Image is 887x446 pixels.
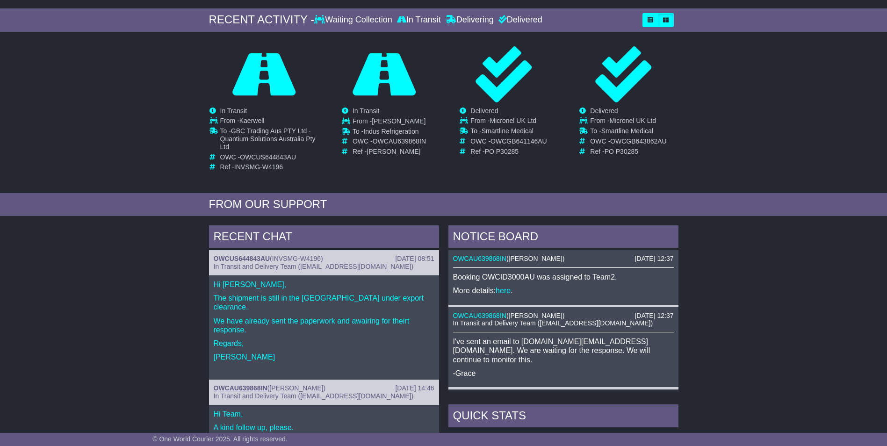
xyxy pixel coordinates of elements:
p: Hi [PERSON_NAME], [214,280,434,289]
span: GBC Trading Aus PTY Ltd - Quantium Solutions Australia Pty Ltd [220,127,316,151]
span: PO P30285 [605,148,638,155]
div: ( ) [214,384,434,392]
span: OWCGB641146AU [490,137,547,145]
td: OWC - [470,137,547,148]
td: From - [352,117,425,127]
span: Micronel UK Ltd [490,117,537,124]
td: To - [590,127,666,137]
span: OWCGB643862AU [610,137,667,145]
span: Micronel UK Ltd [610,117,656,124]
td: Ref - [220,163,319,171]
div: [DATE] 14:46 [395,384,434,392]
span: Delivered [590,107,618,115]
td: To - [220,127,319,153]
div: ( ) [453,312,674,320]
div: In Transit [395,15,443,25]
div: Delivering [443,15,496,25]
td: From - [470,117,547,127]
td: From - [220,117,319,127]
a: here [496,287,511,295]
div: [DATE] 12:37 [635,255,673,263]
span: INVSMG-W4196 [272,255,321,262]
p: More details: . [453,286,674,295]
div: RECENT ACTIVITY - [209,13,315,27]
div: RECENT CHAT [209,225,439,251]
span: © One World Courier 2025. All rights reserved. [152,435,288,443]
a: OWCAU639868IN [453,255,506,262]
div: Quick Stats [448,404,678,430]
td: Ref - [590,148,666,156]
span: Smartline Medical [482,127,534,135]
p: [PERSON_NAME] [214,352,434,361]
span: [PERSON_NAME] [372,117,425,124]
p: Hi Team, [214,410,434,418]
td: OWC - [590,137,666,148]
p: We have already sent the paperwork and awairing for theirt response. [214,317,434,334]
td: From - [590,117,666,127]
div: NOTICE BOARD [448,225,678,251]
a: OWCAU639868IN [214,384,267,392]
span: [PERSON_NAME] [367,148,420,155]
span: [PERSON_NAME] [509,312,562,319]
span: In Transit and Delivery Team ([EMAIL_ADDRESS][DOMAIN_NAME]) [214,263,414,270]
td: OWC - [352,137,425,148]
span: In Transit [352,107,379,115]
span: [PERSON_NAME] [509,255,562,262]
span: OWCAU639868IN [372,137,425,145]
span: INVSMG-W4196 [234,163,283,171]
span: Kaerwell [239,117,265,124]
div: Waiting Collection [314,15,394,25]
span: In Transit and Delivery Team ([EMAIL_ADDRESS][DOMAIN_NAME]) [214,392,414,400]
span: PO P30285 [485,148,519,155]
div: Delivered [496,15,542,25]
td: Ref - [352,148,425,156]
span: Delivered [470,107,498,115]
div: [DATE] 08:51 [395,255,434,263]
span: Indus Refrigeration [363,127,418,135]
td: To - [352,127,425,137]
p: Booking OWCID3000AU was assigned to Team2. [453,273,674,281]
p: Regards, [214,339,434,348]
span: OWCUS644843AU [240,153,296,161]
p: The shipment is still in the [GEOGRAPHIC_DATA] under export clearance. [214,294,434,311]
a: OWCAU639868IN [453,312,506,319]
a: OWCUS644843AU [214,255,270,262]
span: [PERSON_NAME] [269,384,323,392]
td: OWC - [220,153,319,164]
span: In Transit and Delivery Team ([EMAIL_ADDRESS][DOMAIN_NAME]) [453,319,653,327]
p: I've sent an email to [DOMAIN_NAME][EMAIL_ADDRESS][DOMAIN_NAME]. We are waiting for the response.... [453,337,674,364]
div: ( ) [453,255,674,263]
div: ( ) [214,255,434,263]
p: A kind follow up, please. [214,423,434,432]
td: Ref - [470,148,547,156]
div: FROM OUR SUPPORT [209,198,678,211]
td: To - [470,127,547,137]
span: In Transit [220,107,247,115]
span: Smartline Medical [601,127,653,135]
div: [DATE] 12:37 [635,312,673,320]
p: -Grace [453,369,674,378]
